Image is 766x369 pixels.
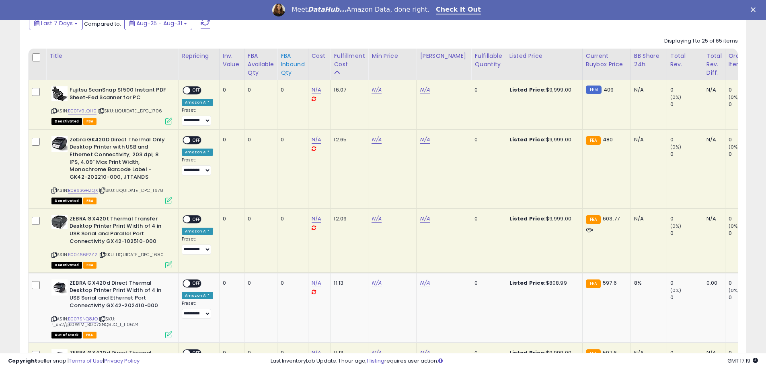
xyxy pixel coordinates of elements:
[334,279,362,287] div: 11.13
[634,279,661,287] div: 8%
[586,86,602,94] small: FBM
[334,86,362,94] div: 16.07
[729,151,761,158] div: 0
[670,287,682,294] small: (0%)
[182,52,216,60] div: Repricing
[292,6,429,14] div: Meet Amazon Data, done right.
[509,136,576,143] div: $9,999.00
[729,52,758,69] div: Ordered Items
[670,230,703,237] div: 0
[182,99,213,106] div: Amazon AI *
[51,279,68,296] img: 41b1ZW1j5BL._SL40_.jpg
[372,86,381,94] a: N/A
[99,187,163,194] span: | SKU: LIQUIDATE_DPC_1678
[706,215,719,222] div: N/A
[706,86,719,94] div: N/A
[223,215,238,222] div: 0
[420,279,429,287] a: N/A
[367,357,384,365] a: 1 listing
[41,19,73,27] span: Last 7 Days
[603,215,620,222] span: 603.77
[99,251,164,258] span: | SKU: LIQUIDATE_DPC_1680
[509,136,546,143] b: Listed Price:
[586,136,601,145] small: FBA
[372,136,381,144] a: N/A
[727,357,758,365] span: 2025-09-8 17:19 GMT
[124,16,192,30] button: Aug-25 - Aug-31
[372,52,413,60] div: Min Price
[474,52,502,69] div: Fulfillable Quantity
[420,52,468,60] div: [PERSON_NAME]
[634,86,661,94] div: N/A
[670,294,703,301] div: 0
[248,136,271,143] div: 0
[83,332,97,338] span: FBA
[68,251,97,258] a: B00466P2Z2
[670,279,703,287] div: 0
[729,230,761,237] div: 0
[603,279,617,287] span: 597.6
[420,86,429,94] a: N/A
[729,136,761,143] div: 0
[670,94,682,100] small: (0%)
[272,4,285,16] img: Profile image for Georgie
[83,118,97,125] span: FBA
[729,287,740,294] small: (0%)
[312,86,321,94] a: N/A
[509,215,576,222] div: $9,999.00
[68,108,97,114] a: B001V9LQH0
[51,215,68,229] img: 41XFaIlvfcL._SL40_.jpg
[248,86,271,94] div: 0
[312,279,321,287] a: N/A
[281,279,302,287] div: 0
[182,228,213,235] div: Amazon AI *
[70,215,167,247] b: ZEBRA GX420t Thermal Transfer Desktop Printer Print Width of 4 in USB Serial and Parallel Port Co...
[51,316,138,328] span: | SKU: r_x52/gk0WIM_B007SNQ8JO_1_110624
[634,136,661,143] div: N/A
[474,136,499,143] div: 0
[190,87,203,94] span: OFF
[706,52,722,77] div: Total Rev. Diff.
[308,6,347,13] i: DataHub...
[729,144,740,150] small: (0%)
[49,52,175,60] div: Title
[190,137,203,143] span: OFF
[334,136,362,143] div: 12.65
[604,86,614,94] span: 409
[509,86,576,94] div: $9,999.00
[281,136,302,143] div: 0
[271,357,758,365] div: Last InventoryLab Update: 1 hour ago, requires user action.
[334,215,362,222] div: 12.09
[729,101,761,108] div: 0
[670,223,682,229] small: (0%)
[248,215,271,222] div: 0
[670,151,703,158] div: 0
[420,215,429,223] a: N/A
[706,136,719,143] div: N/A
[223,279,238,287] div: 0
[70,279,167,311] b: ZEBRA GX420d Direct Thermal Desktop Printer Print Width of 4 in USB Serial and Ethernet Port Conn...
[670,136,703,143] div: 0
[372,279,381,287] a: N/A
[182,236,213,255] div: Preset:
[509,279,576,287] div: $808.99
[51,332,82,338] span: All listings that are currently out of stock and unavailable for purchase on Amazon
[670,52,700,69] div: Total Rev.
[706,279,719,287] div: 0.00
[509,215,546,222] b: Listed Price:
[223,136,238,143] div: 0
[182,149,213,156] div: Amazon AI *
[182,108,213,126] div: Preset:
[104,357,140,365] a: Privacy Policy
[664,37,738,45] div: Displaying 1 to 25 of 65 items
[190,280,203,287] span: OFF
[436,6,481,14] a: Check It Out
[670,144,682,150] small: (0%)
[509,52,579,60] div: Listed Price
[670,101,703,108] div: 0
[586,52,627,69] div: Current Buybox Price
[68,316,98,322] a: B007SNQ8JO
[729,215,761,222] div: 0
[68,187,98,194] a: B0B63GHZQX
[729,94,740,100] small: (0%)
